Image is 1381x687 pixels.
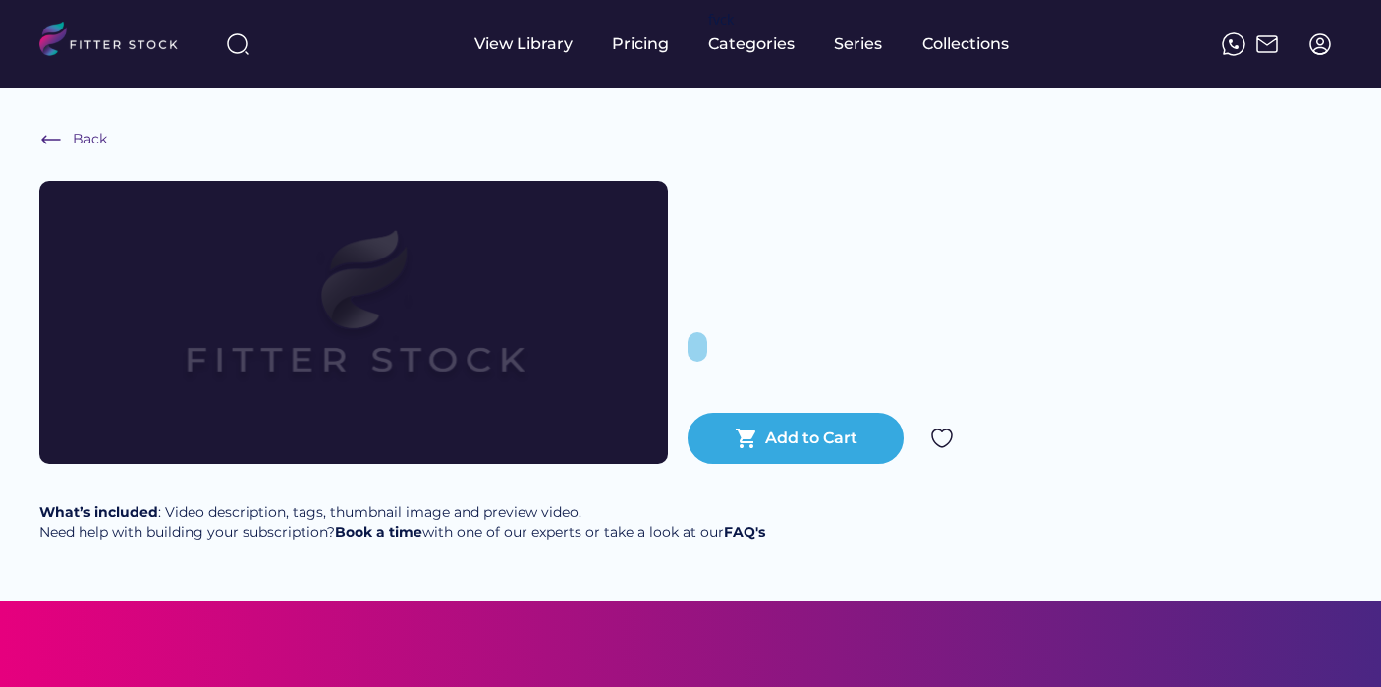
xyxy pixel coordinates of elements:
img: Frame%2051.svg [1255,32,1279,56]
div: Add to Cart [765,428,857,449]
button: shopping_cart [735,427,758,450]
div: Pricing [612,33,669,55]
div: Series [834,33,883,55]
img: Frame%2079%20%281%29.svg [102,181,605,464]
a: FAQ's [724,523,765,541]
img: profile-circle.svg [1308,32,1332,56]
a: Book a time [335,523,422,541]
img: Frame%20%286%29.svg [39,128,63,151]
img: meteor-icons_whatsapp%20%281%29.svg [1222,32,1245,56]
div: fvck [708,10,734,29]
img: LOGO.svg [39,22,194,62]
strong: What’s included [39,503,158,521]
div: Back [73,130,107,149]
div: Categories [708,33,795,55]
img: Group%201000002324.svg [930,427,954,450]
div: Collections [922,33,1009,55]
img: search-normal%203.svg [226,32,249,56]
div: View Library [474,33,573,55]
div: : Video description, tags, thumbnail image and preview video. Need help with building your subscr... [39,503,765,542]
